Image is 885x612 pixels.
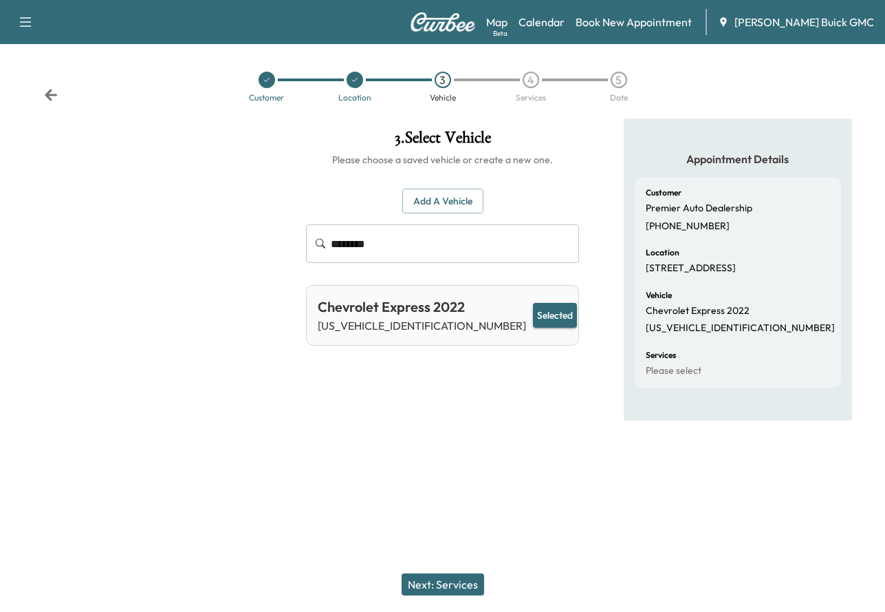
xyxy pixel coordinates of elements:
span: [PERSON_NAME] Buick GMC [734,14,874,30]
div: Customer [249,94,284,102]
div: Location [338,94,371,102]
div: Back [44,88,58,102]
a: MapBeta [486,14,507,30]
p: [US_VEHICLE_IDENTIFICATION_NUMBER] [318,317,526,334]
div: 3 [435,72,451,88]
a: Calendar [518,14,565,30]
div: 4 [523,72,539,88]
p: Please select [646,365,701,377]
p: [US_VEHICLE_IDENTIFICATION_NUMBER] [646,322,835,335]
div: Chevrolet Express 2022 [318,297,526,317]
p: [PHONE_NUMBER] [646,220,730,233]
div: Date [610,94,628,102]
h6: Vehicle [646,291,672,299]
a: Book New Appointment [576,14,692,30]
div: Vehicle [430,94,456,102]
img: Curbee Logo [410,12,476,32]
p: Chevrolet Express 2022 [646,305,750,317]
div: Services [516,94,546,102]
h6: Customer [646,189,681,197]
div: Beta [493,28,507,39]
button: Selected [533,303,577,328]
h1: 3 . Select Vehicle [306,129,579,153]
button: Add a Vehicle [402,189,483,214]
p: Premier Auto Dealership [646,202,752,215]
h5: Appointment Details [635,151,841,167]
div: 5 [611,72,627,88]
p: [STREET_ADDRESS] [646,262,736,275]
h6: Services [646,351,676,359]
h6: Please choose a saved vehicle or create a new one. [306,153,579,167]
h6: Location [646,249,679,257]
button: Next: Services [402,573,484,595]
